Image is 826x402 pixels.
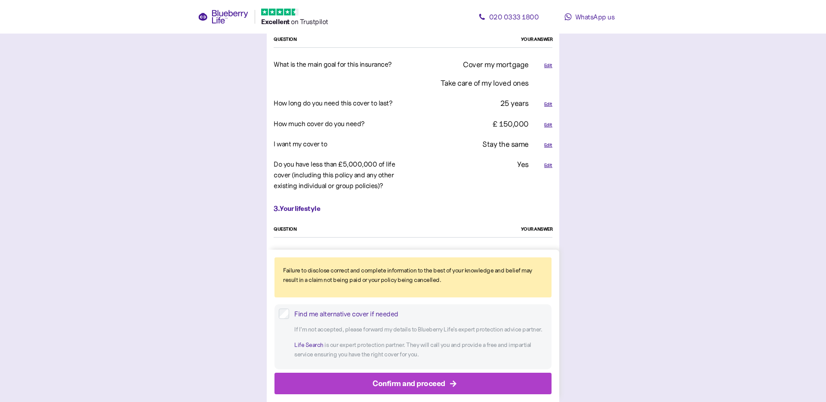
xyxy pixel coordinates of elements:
[416,98,529,109] div: 25 years
[544,162,552,169] button: Edit
[274,203,552,214] div: 3. Your lifestyle
[274,249,410,260] div: Do you work in any of the following?
[294,309,547,319] div: Find me alternative cover if needed
[274,226,296,233] div: QUESTION
[274,159,410,191] div: Do you have less than £5,000,000 of life cover (including this policy and any other existing indi...
[274,118,410,129] div: How much cover do you need?
[544,62,552,69] button: Edit
[416,249,529,260] div: None
[274,59,410,70] div: What is the main goal for this insurance?
[261,17,291,26] span: Excellent ️
[441,77,529,89] div: Take care of my loved ones
[544,101,552,108] button: Edit
[274,373,552,394] button: Confirm and proceed
[544,142,552,149] button: Edit
[575,12,615,21] span: WhatsApp us
[274,36,296,43] div: QUESTION
[416,139,529,150] div: Stay the same
[416,159,529,170] div: Yes
[294,340,547,359] p: is our expert protection partner. They will call you and provide a free and impartial service ens...
[521,36,553,43] div: YOUR ANSWER
[551,8,628,25] a: WhatsApp us
[489,12,539,21] span: 020 0333 1800
[274,139,410,149] div: I want my cover to
[283,266,543,284] div: Failure to disclose correct and complete information to the best of your knowledge and belief may...
[416,118,529,130] div: £ 150,000
[470,8,547,25] a: 020 0333 1800
[291,17,328,26] span: on Trustpilot
[544,121,552,129] button: Edit
[274,98,410,108] div: How long do you need this cover to last?
[294,325,547,334] p: If I’m not accepted, please forward my details to Blueberry Life ’s expert protection advice part...
[373,377,445,389] div: Confirm and proceed
[521,226,553,233] div: YOUR ANSWER
[441,59,529,71] div: Cover my mortgage
[294,341,324,349] a: Life Search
